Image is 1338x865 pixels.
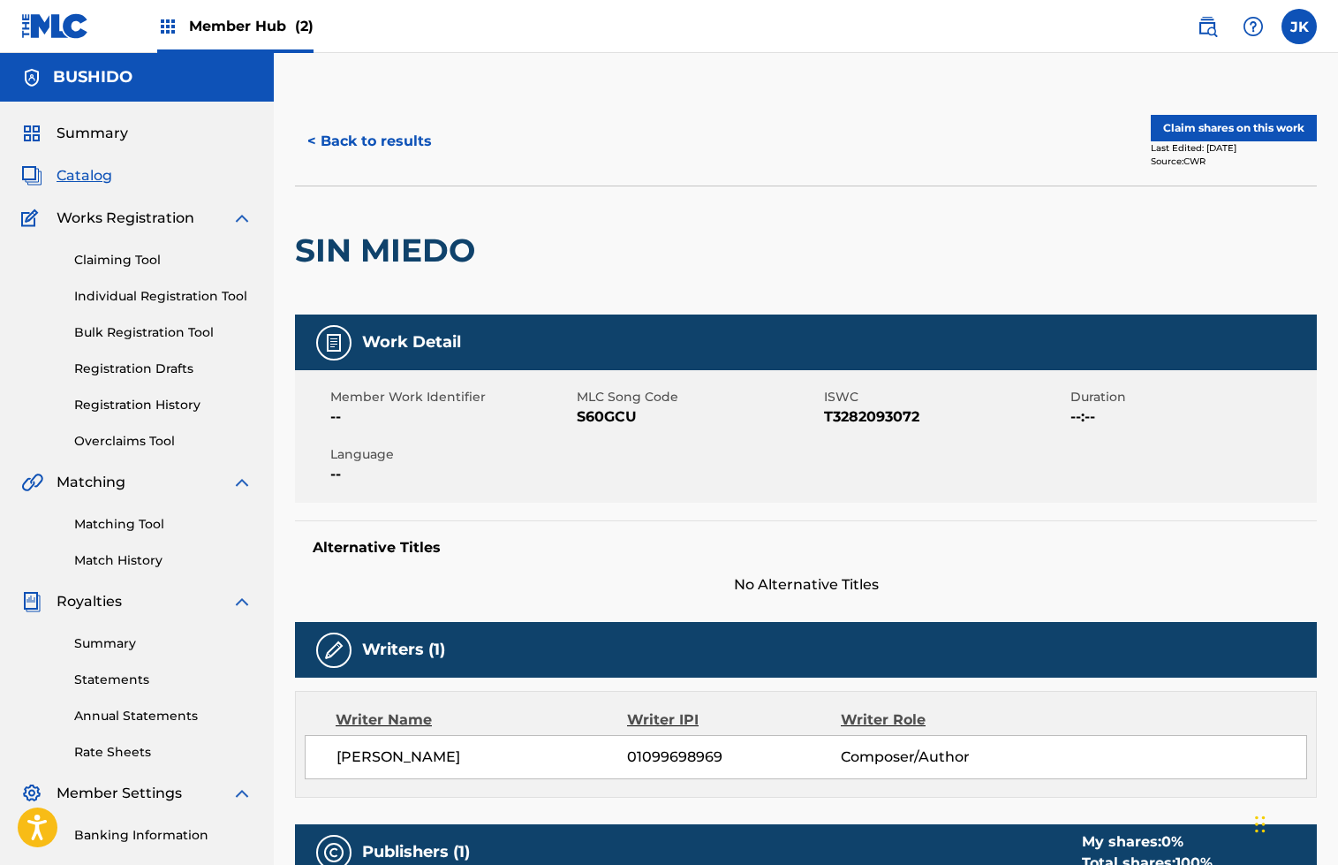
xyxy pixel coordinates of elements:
[1236,9,1271,44] div: Help
[57,123,128,144] span: Summary
[295,119,444,163] button: < Back to results
[74,826,253,845] a: Banking Information
[330,406,572,428] span: --
[57,208,194,229] span: Works Registration
[1151,115,1317,141] button: Claim shares on this work
[74,432,253,451] a: Overclaims Tool
[1289,578,1338,720] iframe: Resource Center
[21,165,112,186] a: CatalogCatalog
[1255,798,1266,851] div: Drag
[1070,388,1312,406] span: Duration
[295,18,314,34] span: (2)
[362,640,445,660] h5: Writers (1)
[295,231,484,270] h2: SIN MIEDO
[1082,831,1213,853] div: My shares:
[330,388,572,406] span: Member Work Identifier
[74,743,253,762] a: Rate Sheets
[74,515,253,534] a: Matching Tool
[21,123,128,144] a: SummarySummary
[231,472,253,493] img: expand
[362,332,461,353] h5: Work Detail
[57,783,182,804] span: Member Settings
[231,783,253,804] img: expand
[1281,9,1317,44] div: User Menu
[323,842,344,863] img: Publishers
[330,445,572,464] span: Language
[330,464,572,485] span: --
[824,388,1066,406] span: ISWC
[323,640,344,661] img: Writers
[74,707,253,725] a: Annual Statements
[627,747,841,768] span: 01099698969
[824,406,1066,428] span: T3282093072
[231,208,253,229] img: expand
[21,208,44,229] img: Works Registration
[1151,155,1317,168] div: Source: CWR
[323,332,344,353] img: Work Detail
[1190,9,1225,44] a: Public Search
[1197,16,1218,37] img: search
[53,67,132,87] h5: BUSHIDO
[21,123,42,144] img: Summary
[74,634,253,653] a: Summary
[1070,406,1312,428] span: --:--
[21,165,42,186] img: Catalog
[189,16,314,36] span: Member Hub
[841,747,1035,768] span: Composer/Author
[841,709,1035,731] div: Writer Role
[74,671,253,689] a: Statements
[57,165,112,186] span: Catalog
[157,16,178,37] img: Top Rightsholders
[577,406,819,428] span: S60GCU
[577,388,819,406] span: MLC Song Code
[362,842,470,862] h5: Publishers (1)
[74,551,253,570] a: Match History
[74,287,253,306] a: Individual Registration Tool
[74,323,253,342] a: Bulk Registration Tool
[74,396,253,414] a: Registration History
[1161,833,1183,850] span: 0 %
[295,574,1317,596] span: No Alternative Titles
[74,251,253,269] a: Claiming Tool
[336,747,627,768] span: [PERSON_NAME]
[21,67,42,88] img: Accounts
[21,13,89,39] img: MLC Logo
[1151,141,1317,155] div: Last Edited: [DATE]
[74,360,253,378] a: Registration Drafts
[1250,780,1338,865] iframe: Chat Widget
[57,472,125,493] span: Matching
[231,591,253,612] img: expand
[57,591,122,612] span: Royalties
[313,539,1299,557] h5: Alternative Titles
[21,783,42,804] img: Member Settings
[21,472,43,493] img: Matching
[1243,16,1264,37] img: help
[336,709,627,731] div: Writer Name
[21,591,42,612] img: Royalties
[627,709,841,731] div: Writer IPI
